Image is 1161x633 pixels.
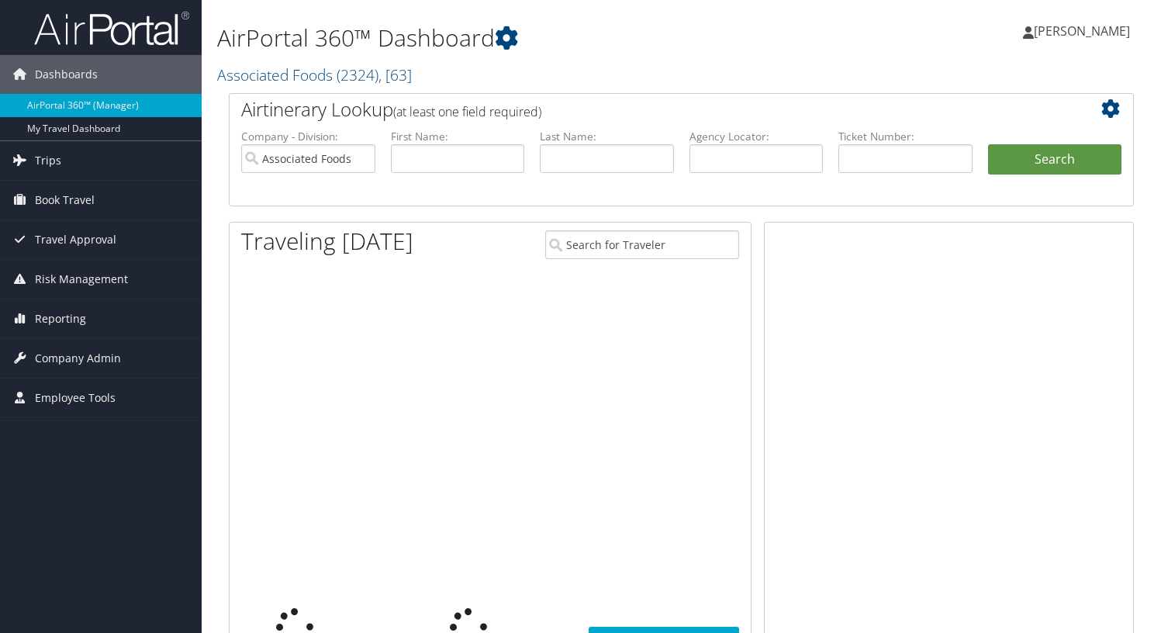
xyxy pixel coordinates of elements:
span: ( 2324 ) [337,64,378,85]
label: Last Name: [540,129,674,144]
label: Ticket Number: [838,129,973,144]
label: Agency Locator: [689,129,824,144]
span: Company Admin [35,339,121,378]
button: Search [988,144,1122,175]
span: , [ 63 ] [378,64,412,85]
h2: Airtinerary Lookup [241,96,1046,123]
span: Book Travel [35,181,95,220]
a: Associated Foods [217,64,412,85]
span: Dashboards [35,55,98,94]
span: (at least one field required) [393,103,541,120]
span: [PERSON_NAME] [1034,22,1130,40]
a: [PERSON_NAME] [1023,8,1145,54]
span: Risk Management [35,260,128,299]
span: Travel Approval [35,220,116,259]
span: Employee Tools [35,379,116,417]
span: Trips [35,141,61,180]
label: First Name: [391,129,525,144]
label: Company - Division: [241,129,375,144]
h1: Traveling [DATE] [241,225,413,258]
img: airportal-logo.png [34,10,189,47]
span: Reporting [35,299,86,338]
h1: AirPortal 360™ Dashboard [217,22,836,54]
input: Search for Traveler [545,230,739,259]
